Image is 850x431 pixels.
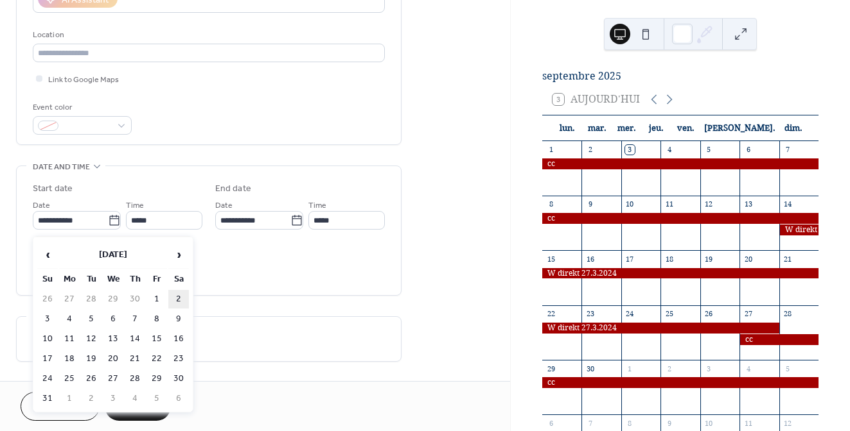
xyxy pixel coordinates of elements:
[81,369,102,388] td: 26
[43,401,77,414] span: Cancel
[585,309,595,319] div: 23
[625,145,635,155] div: 3
[546,145,556,155] div: 1
[542,213,819,224] div: cc
[168,350,189,368] td: 23
[33,28,382,42] div: Location
[103,310,123,328] td: 6
[33,101,129,114] div: Event color
[743,199,753,209] div: 13
[59,290,80,308] td: 27
[625,199,635,209] div: 10
[542,323,779,334] div: W direkt 27.3.2024
[146,270,167,289] th: Fr
[33,182,73,196] div: Start date
[146,389,167,408] td: 5
[542,377,819,388] div: cc
[37,330,58,348] td: 10
[81,350,102,368] td: 19
[546,309,556,319] div: 22
[704,309,714,319] div: 26
[542,268,819,279] div: W direkt 27.3.2024
[783,199,793,209] div: 14
[546,418,556,428] div: 6
[701,115,779,141] div: [PERSON_NAME].
[59,330,80,348] td: 11
[37,310,58,328] td: 3
[37,350,58,368] td: 17
[743,364,753,373] div: 4
[215,182,251,196] div: End date
[103,270,123,289] th: We
[103,290,123,308] td: 29
[146,369,167,388] td: 29
[103,389,123,408] td: 3
[125,290,145,308] td: 30
[743,418,753,428] div: 11
[625,309,635,319] div: 24
[59,310,80,328] td: 4
[704,254,714,264] div: 19
[783,309,793,319] div: 28
[59,369,80,388] td: 25
[783,418,793,428] div: 12
[664,418,674,428] div: 9
[125,310,145,328] td: 7
[168,369,189,388] td: 30
[37,270,58,289] th: Su
[783,145,793,155] div: 7
[168,310,189,328] td: 9
[168,290,189,308] td: 2
[546,199,556,209] div: 8
[783,364,793,373] div: 5
[612,115,641,141] div: mer.
[125,369,145,388] td: 28
[146,350,167,368] td: 22
[125,389,145,408] td: 4
[308,199,326,212] span: Time
[704,364,714,373] div: 3
[704,199,714,209] div: 12
[779,115,808,141] div: dim.
[743,254,753,264] div: 20
[664,309,674,319] div: 25
[641,115,671,141] div: jeu.
[81,270,102,289] th: Tu
[168,270,189,289] th: Sa
[664,145,674,155] div: 4
[169,242,188,267] span: ›
[664,254,674,264] div: 18
[625,254,635,264] div: 17
[127,401,148,414] span: Save
[704,418,714,428] div: 10
[542,69,819,84] div: septembre 2025
[146,290,167,308] td: 1
[783,254,793,264] div: 21
[125,350,145,368] td: 21
[546,364,556,373] div: 29
[585,418,595,428] div: 7
[126,199,144,212] span: Time
[37,389,58,408] td: 31
[625,364,635,373] div: 1
[704,145,714,155] div: 5
[553,115,582,141] div: lun.
[81,389,102,408] td: 2
[215,199,233,212] span: Date
[38,242,57,267] span: ‹
[779,224,819,235] div: W direkt 27.3.2024
[59,270,80,289] th: Mo
[664,364,674,373] div: 2
[739,334,819,345] div: cc
[585,364,595,373] div: 30
[582,115,612,141] div: mar.
[146,330,167,348] td: 15
[33,199,50,212] span: Date
[81,310,102,328] td: 5
[103,350,123,368] td: 20
[33,160,90,174] span: Date and time
[585,199,595,209] div: 9
[81,290,102,308] td: 28
[21,392,100,421] button: Cancel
